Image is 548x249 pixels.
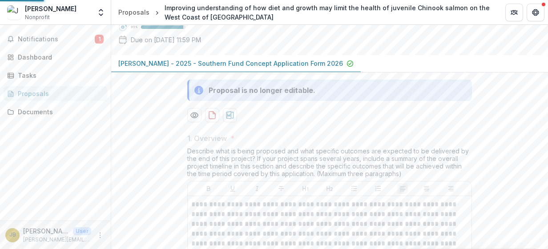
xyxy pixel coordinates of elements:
[227,183,238,194] button: Underline
[527,4,544,21] button: Get Help
[203,183,214,194] button: Bold
[324,183,335,194] button: Heading 2
[18,89,100,98] div: Proposals
[95,35,104,44] span: 1
[252,183,262,194] button: Italicize
[23,226,69,236] p: [PERSON_NAME]
[276,183,286,194] button: Strike
[4,104,107,119] a: Documents
[131,35,201,44] p: Due on [DATE] 11:59 PM
[4,32,107,46] button: Notifications1
[95,4,107,21] button: Open entity switcher
[7,5,21,20] img: Jessy Bokvist
[187,133,227,144] p: 1. Overview
[4,68,107,83] a: Tasks
[18,71,100,80] div: Tasks
[73,227,91,235] p: User
[373,183,383,194] button: Ordered List
[18,107,100,116] div: Documents
[118,8,149,17] div: Proposals
[23,236,91,244] p: [PERSON_NAME][EMAIL_ADDRESS][DOMAIN_NAME]
[95,230,105,241] button: More
[25,4,77,13] div: [PERSON_NAME]
[349,183,359,194] button: Bullet List
[223,108,237,122] button: download-proposal
[205,108,219,122] button: download-proposal
[18,36,95,43] span: Notifications
[115,1,495,24] nav: breadcrumb
[165,3,491,22] div: Improving understanding of how diet and growth may limit the health of juvenile Chinook salmon on...
[9,232,16,238] div: Jessy Bokvist
[446,183,456,194] button: Align Right
[25,13,50,21] span: Nonprofit
[397,183,408,194] button: Align Left
[300,183,311,194] button: Heading 1
[209,85,315,96] div: Proposal is no longer editable.
[187,108,201,122] button: Preview 019d5666-a72c-460f-9bc7-c4ad8b65ea83-0.pdf
[4,86,107,101] a: Proposals
[118,59,343,68] p: [PERSON_NAME] - 2025 - Southern Fund Concept Application Form 2026
[4,50,107,64] a: Dashboard
[187,147,472,181] div: Describe what is being proposed and what specific outcomes are expected to be delivered by the en...
[115,6,153,19] a: Proposals
[18,52,100,62] div: Dashboard
[131,24,137,30] p: 95 %
[505,4,523,21] button: Partners
[421,183,432,194] button: Align Center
